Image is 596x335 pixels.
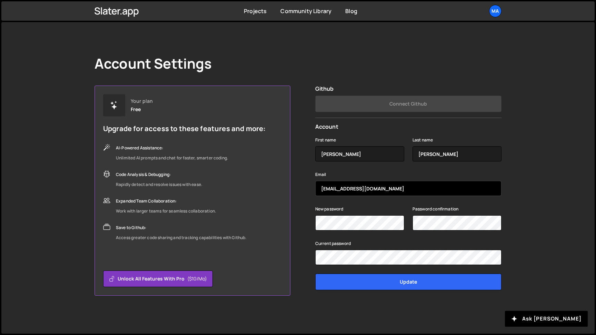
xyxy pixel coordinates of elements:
[315,124,501,130] h2: Account
[95,55,212,72] h1: Account Settings
[116,170,202,179] div: Code Analysis & Debugging:
[244,7,267,15] a: Projects
[315,274,501,290] input: Update
[345,7,357,15] a: Blog
[315,96,501,112] button: Connect Github
[116,144,228,152] div: AI-Powered Assistance:
[489,5,501,17] a: Ma
[315,171,326,178] label: Email
[187,275,207,282] span: ($10/mo)
[131,98,153,104] div: Your plan
[315,137,336,144] label: First name
[280,7,331,15] a: Community Library
[103,125,266,133] h5: Upgrade for access to these features and more:
[116,180,202,189] div: Rapidly detect and resolve issues with ease.
[505,311,588,327] button: Ask [PERSON_NAME]
[131,107,141,112] div: Free
[116,154,228,162] div: Unlimited AI prompts and chat for faster, smarter coding.
[103,270,213,287] button: Unlock all features with Pro($10/mo)
[315,86,501,92] h2: Github
[116,207,216,215] div: Work with larger teams for seamless collaboration.
[315,240,351,247] label: Current password
[116,234,247,242] div: Access greater code sharing and tracking capabilities with Github.
[315,206,344,213] label: New password
[116,224,247,232] div: Save to Github:
[413,137,433,144] label: Last name
[116,197,216,205] div: Expanded Team Collaboration:
[413,206,458,213] label: Password confirmation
